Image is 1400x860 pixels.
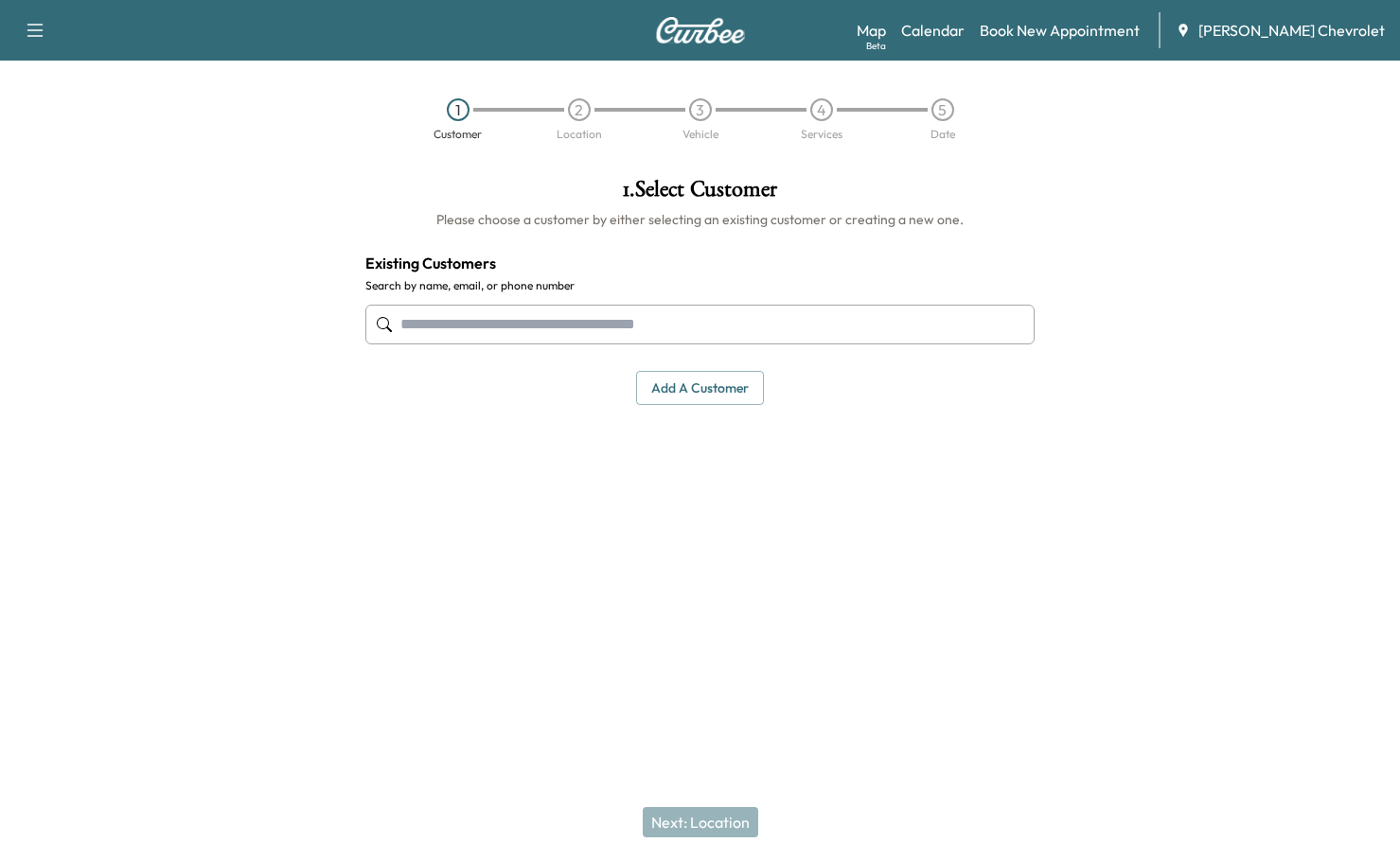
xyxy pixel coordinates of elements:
img: Curbee Logo [655,17,746,44]
div: Location [557,129,602,140]
div: Beta [866,39,886,53]
div: 3 [689,98,712,121]
div: 2 [568,98,591,121]
div: Vehicle [682,129,718,140]
div: Services [801,129,842,140]
a: Book New Appointment [980,19,1140,42]
a: MapBeta [857,19,886,42]
h1: 1 . Select Customer [365,178,1036,210]
button: Add a customer [636,371,764,406]
span: [PERSON_NAME] Chevrolet [1198,19,1385,42]
div: 1 [447,98,470,121]
div: 5 [931,98,954,121]
h6: Please choose a customer by either selecting an existing customer or creating a new one. [365,210,1036,229]
h4: Existing Customers [365,252,1036,274]
div: Date [930,129,955,140]
div: Customer [434,129,482,140]
a: Calendar [901,19,965,42]
label: Search by name, email, or phone number [365,278,1036,293]
div: 4 [810,98,833,121]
